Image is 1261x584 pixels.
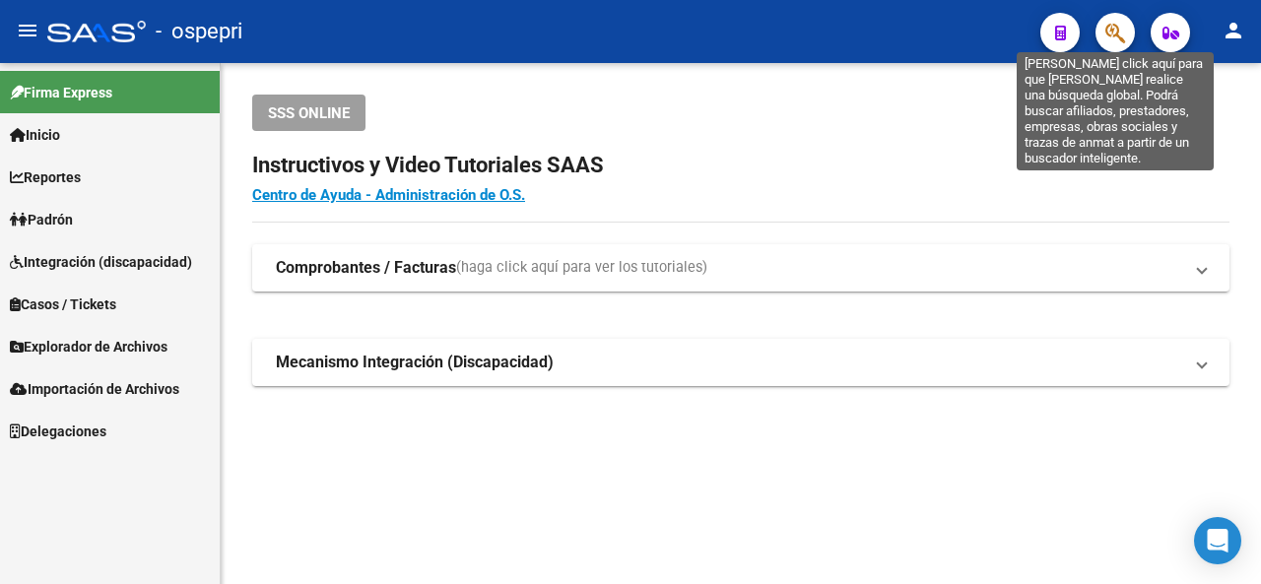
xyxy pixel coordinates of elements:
mat-icon: menu [16,19,39,42]
mat-expansion-panel-header: Mecanismo Integración (Discapacidad) [252,339,1229,386]
span: - ospepri [156,10,242,53]
div: Open Intercom Messenger [1194,517,1241,564]
span: SSS ONLINE [268,104,350,122]
span: Firma Express [10,82,112,103]
h2: Instructivos y Video Tutoriales SAAS [252,147,1229,184]
span: Delegaciones [10,421,106,442]
span: Importación de Archivos [10,378,179,400]
strong: Mecanismo Integración (Discapacidad) [276,352,554,373]
strong: Comprobantes / Facturas [276,257,456,279]
button: SSS ONLINE [252,95,365,131]
span: Casos / Tickets [10,293,116,315]
a: Centro de Ayuda - Administración de O.S. [252,186,525,204]
mat-icon: person [1222,19,1245,42]
span: Inicio [10,124,60,146]
span: Padrón [10,209,73,230]
span: Explorador de Archivos [10,336,167,357]
mat-expansion-panel-header: Comprobantes / Facturas(haga click aquí para ver los tutoriales) [252,244,1229,292]
span: Integración (discapacidad) [10,251,192,273]
span: (haga click aquí para ver los tutoriales) [456,257,707,279]
span: Reportes [10,166,81,188]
